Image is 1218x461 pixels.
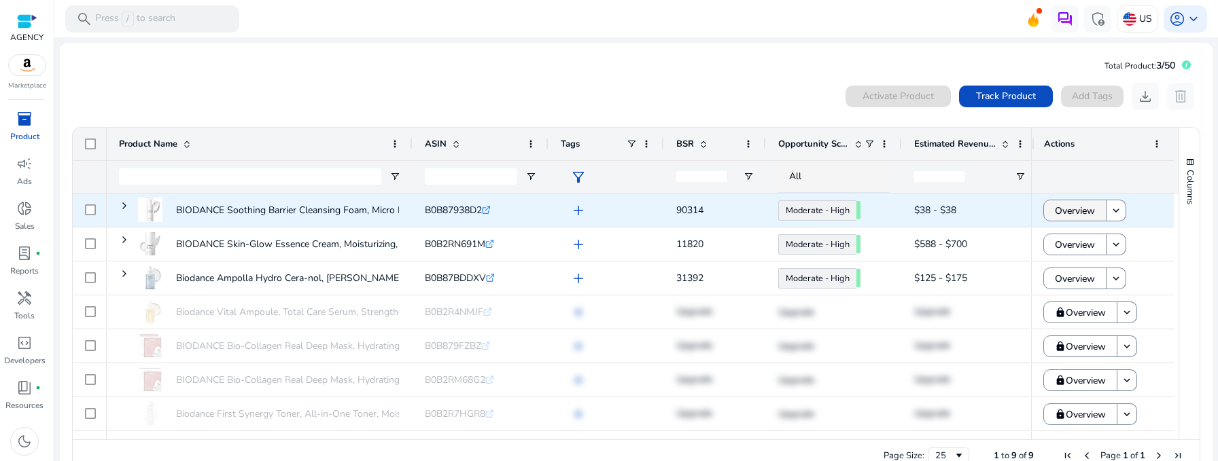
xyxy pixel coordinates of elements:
[778,200,856,221] a: Moderate - High
[425,204,482,217] span: B0B87938D2
[570,270,587,287] span: add
[1055,341,1066,352] mat-icon: lock
[1084,5,1111,33] button: admin_panel_settings
[1043,301,1117,323] button: Overview
[914,204,956,217] span: $38 - $38
[1121,374,1133,386] mat-icon: keyboard_arrow_down
[176,230,504,258] p: BIODANCE Skin-Glow Essence Cream, Moisturizing, Anti-Aging, Hyaluronic...
[138,333,162,358] img: 41j2AO0LlsL._SS40_.jpg
[138,367,162,392] img: 41VafG53fjL._SS40_.jpg
[914,238,967,251] span: $588 - $700
[856,235,860,253] span: 61.93
[425,138,447,150] span: ASIN
[1172,450,1183,461] div: Last Page
[425,238,485,251] span: B0B2RN691M
[914,272,967,284] span: $125 - $175
[1156,59,1175,72] span: 3/50
[35,251,41,256] span: fiber_manual_record
[1062,450,1073,461] div: First Page
[425,272,486,284] span: B0B87BDDXV
[1110,204,1122,217] mat-icon: keyboard_arrow_down
[138,401,162,426] img: 31U6w8bTRvL._AC_US40_.jpg
[138,198,162,222] img: 31+OYubMHlL._SS40_.jpg
[5,399,43,411] p: Resources
[1123,12,1136,26] img: us.svg
[1121,340,1133,352] mat-icon: keyboard_arrow_down
[17,175,32,187] p: Ads
[138,265,162,290] img: 31avVrPV1hL._SS40_.jpg
[1081,450,1092,461] div: Previous Page
[15,220,35,232] p: Sales
[1090,11,1106,27] span: admin_panel_settings
[16,433,33,449] span: dark_mode
[1055,307,1066,318] mat-icon: lock
[119,168,381,185] input: Product Name Filter Input
[1185,11,1202,27] span: keyboard_arrow_down
[176,298,449,326] p: Biodance Vital Ampoule, Total Care Serum, Strengthening Skin...
[959,86,1053,107] button: Track Product
[95,12,175,26] p: Press to search
[1055,375,1066,386] mat-icon: lock
[1055,197,1095,225] span: Overview
[1137,88,1153,105] span: download
[525,171,536,182] button: Open Filter Menu
[1066,367,1106,394] span: Overview
[176,332,493,360] p: BIODANCE Bio-Collagen Real Deep Mask, Hydrating Overnight Hydrogel...
[789,170,801,183] span: All
[914,138,996,150] span: Estimated Revenue/Day
[676,138,694,150] span: BSR
[1055,409,1066,420] mat-icon: lock
[1184,170,1196,204] span: Columns
[1110,272,1122,284] mat-icon: keyboard_arrow_down
[561,138,580,150] span: Tags
[122,12,134,26] span: /
[1066,401,1106,428] span: Overview
[1044,138,1075,150] span: Actions
[10,265,39,277] p: Reports
[10,130,39,143] p: Product
[9,55,46,75] img: amazon.svg
[425,407,485,420] span: B0B2R7HGR8
[1110,238,1122,251] mat-icon: keyboard_arrow_down
[1055,231,1095,259] span: Overview
[16,380,33,396] span: book_4
[1043,369,1117,391] button: Overview
[1043,335,1117,357] button: Overview
[1043,234,1107,255] button: Overview
[8,81,46,91] p: Marketplace
[176,264,496,292] p: Biodance Ampolla Hydro Cera-nol, [PERSON_NAME] hidratante intensivo,...
[1139,7,1152,31] p: US
[743,171,754,182] button: Open Filter Menu
[425,168,517,185] input: ASIN Filter Input
[4,354,46,367] p: Developers
[16,155,33,172] span: campaign
[176,400,441,428] p: Biodance First Synergy Toner, All-in-One Toner, Moisturizing,...
[76,11,92,27] span: search
[425,339,481,352] span: B0B879FZBZ
[1104,60,1156,71] span: Total Product:
[1153,450,1164,461] div: Next Page
[1043,268,1107,289] button: Overview
[778,268,856,289] a: Moderate - High
[389,171,400,182] button: Open Filter Menu
[425,373,485,386] span: B0B2RM68G2
[16,111,33,127] span: inventory_2
[425,306,483,318] span: B0B2R4NMJF
[1043,403,1117,425] button: Overview
[1132,83,1159,110] button: download
[570,236,587,253] span: add
[176,366,493,394] p: BIODANCE Bio-Collagen Real Deep Mask, Hydrating Overnight Hydrogel...
[16,245,33,261] span: lab_profile
[35,385,41,390] span: fiber_manual_record
[676,204,703,217] span: 90314
[1121,408,1133,420] mat-icon: keyboard_arrow_down
[778,138,849,150] span: Opportunity Score
[976,89,1036,103] span: Track Product
[1066,299,1106,327] span: Overview
[16,200,33,217] span: donut_small
[570,169,587,185] span: filter_alt
[676,238,703,251] span: 11820
[856,201,860,219] span: 61.58
[176,196,462,224] p: BIODANCE Soothing Barrier Cleansing Foam, Micro Bubble Foam,...
[1043,200,1107,221] button: Overview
